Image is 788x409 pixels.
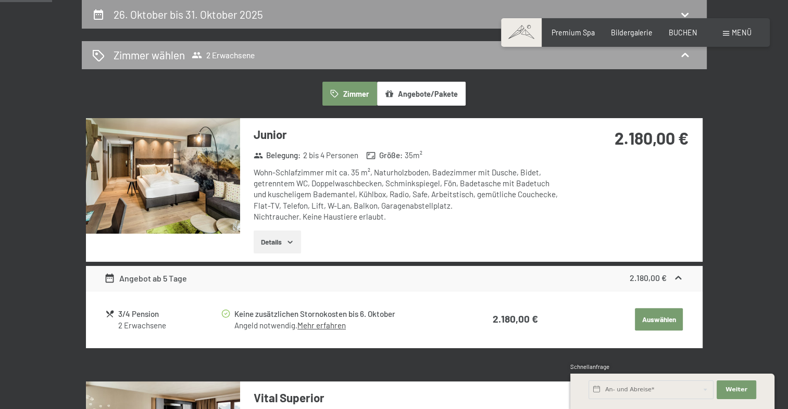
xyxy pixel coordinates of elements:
div: Keine zusätzlichen Stornokosten bis 6. Oktober [234,308,451,320]
h3: Junior [254,126,564,143]
button: Weiter [717,380,756,399]
img: mss_renderimg.php [86,118,240,234]
div: 3/4 Pension [118,308,220,320]
h2: 26. Oktober bis 31. Oktober 2025 [114,8,263,21]
div: Angebot ab 5 Tage [104,272,187,285]
h3: Vital Superior [254,390,564,406]
strong: 2.180,00 € [630,273,667,283]
button: Auswählen [635,308,683,331]
div: Wohn-Schlafzimmer mit ca. 35 m², Naturholzboden, Badezimmer mit Dusche, Bidet, getrenntem WC, Dop... [254,167,564,222]
div: Angeld notwendig. [234,320,451,331]
strong: Belegung : [254,150,301,161]
span: 2 Erwachsene [192,50,255,60]
strong: Größe : [366,150,403,161]
strong: 2.180,00 € [493,313,538,325]
a: Mehr erfahren [297,321,346,330]
div: Angebot ab 5 Tage2.180,00 € [86,266,703,291]
button: Zimmer [322,82,377,106]
div: 2 Erwachsene [118,320,220,331]
a: Bildergalerie [611,28,653,37]
span: Menü [732,28,752,37]
button: Angebote/Pakete [377,82,466,106]
span: Weiter [726,386,747,394]
strong: 2.180,00 € [615,128,689,148]
h2: Zimmer wählen [114,47,185,62]
span: 35 m² [405,150,422,161]
a: BUCHEN [669,28,697,37]
span: Schnellanfrage [570,363,609,370]
a: Premium Spa [552,28,595,37]
button: Details [254,231,301,253]
span: 2 bis 4 Personen [303,150,358,161]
